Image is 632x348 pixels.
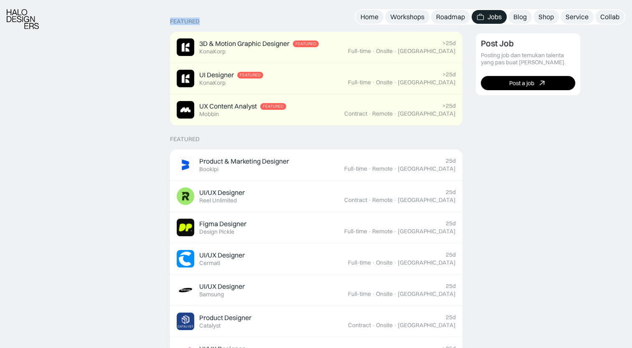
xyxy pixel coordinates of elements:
[170,63,462,94] a: Job ImageUI DesignerFeaturedKonaKorp>25dFull-time·Onsite·[GEOGRAPHIC_DATA]
[393,110,397,117] div: ·
[199,111,219,118] div: Mobbin
[393,228,397,235] div: ·
[199,48,226,55] div: KonaKorp
[344,228,367,235] div: Full-time
[177,250,194,267] img: Job Image
[199,197,237,204] div: Reel Unlimited
[398,165,456,172] div: [GEOGRAPHIC_DATA]
[170,18,200,25] div: Featured
[446,251,456,258] div: 25d
[446,220,456,227] div: 25d
[199,166,218,173] div: Bookipi
[390,13,424,21] div: Workshops
[199,219,246,228] div: Figma Designer
[344,110,367,117] div: Contract
[344,197,367,204] div: Contract
[376,79,393,86] div: Onsite
[595,10,624,24] a: Collab
[431,10,470,24] a: Roadmap
[481,76,575,90] a: Post a job
[170,149,462,181] a: Job ImageProduct & Marketing DesignerBookipi25dFull-time·Remote·[GEOGRAPHIC_DATA]
[398,48,456,55] div: [GEOGRAPHIC_DATA]
[177,70,194,87] img: Job Image
[442,71,456,78] div: >25d
[199,188,245,197] div: UI/UX Designer
[199,313,251,322] div: Product Designer
[372,79,375,86] div: ·
[442,102,456,109] div: >25d
[533,10,559,24] a: Shop
[177,38,194,56] img: Job Image
[446,189,456,196] div: 25d
[372,259,375,266] div: ·
[385,10,429,24] a: Workshops
[398,79,456,86] div: [GEOGRAPHIC_DATA]
[177,187,194,205] img: Job Image
[295,41,316,46] div: Featured
[368,228,371,235] div: ·
[393,259,397,266] div: ·
[600,13,619,21] div: Collab
[398,259,456,266] div: [GEOGRAPHIC_DATA]
[368,165,371,172] div: ·
[376,259,393,266] div: Onsite
[372,228,393,235] div: Remote
[199,39,289,48] div: 3D & Motion Graphic Designer
[170,243,462,275] a: Job ImageUI/UX DesignerCermati25dFull-time·Onsite·[GEOGRAPHIC_DATA]
[199,157,289,166] div: Product & Marketing Designer
[199,251,245,260] div: UI/UX Designer
[393,290,397,298] div: ·
[442,40,456,47] div: >25d
[538,13,554,21] div: Shop
[372,165,393,172] div: Remote
[368,197,371,204] div: ·
[472,10,507,24] a: Jobs
[199,291,224,298] div: Samsung
[398,110,456,117] div: [GEOGRAPHIC_DATA]
[566,13,589,21] div: Service
[199,260,220,267] div: Cermati
[170,32,462,63] a: Job Image3D & Motion Graphic DesignerFeaturedKonaKorp>25dFull-time·Onsite·[GEOGRAPHIC_DATA]
[393,79,397,86] div: ·
[446,157,456,164] div: 25d
[372,110,393,117] div: Remote
[481,38,514,48] div: Post Job
[199,71,234,79] div: UI Designer
[170,136,200,143] div: Featured
[393,165,397,172] div: ·
[348,79,371,86] div: Full-time
[199,282,245,291] div: UI/UX Designer
[170,306,462,337] a: Job ImageProduct DesignerCatalyst25dContract·Onsite·[GEOGRAPHIC_DATA]
[487,13,502,21] div: Jobs
[170,181,462,212] a: Job ImageUI/UX DesignerReel Unlimited25dContract·Remote·[GEOGRAPHIC_DATA]
[481,52,575,66] div: Posting job dan temukan talenta yang pas buat [PERSON_NAME].
[177,219,194,236] img: Job Image
[376,322,393,329] div: Onsite
[170,275,462,306] a: Job ImageUI/UX DesignerSamsung25dFull-time·Onsite·[GEOGRAPHIC_DATA]
[360,13,378,21] div: Home
[398,290,456,298] div: [GEOGRAPHIC_DATA]
[372,197,393,204] div: Remote
[199,102,257,111] div: UX Content Analyst
[177,101,194,119] img: Job Image
[344,165,367,172] div: Full-time
[446,282,456,290] div: 25d
[170,212,462,243] a: Job ImageFigma DesignerDesign Pickle25dFull-time·Remote·[GEOGRAPHIC_DATA]
[393,197,397,204] div: ·
[446,314,456,321] div: 25d
[368,110,371,117] div: ·
[170,94,462,126] a: Job ImageUX Content AnalystFeaturedMobbin>25dContract·Remote·[GEOGRAPHIC_DATA]
[199,228,234,235] div: Design Pickle
[398,197,456,204] div: [GEOGRAPHIC_DATA]
[177,281,194,299] img: Job Image
[348,290,371,298] div: Full-time
[199,79,226,86] div: KonaKorp
[376,290,393,298] div: Onsite
[436,13,465,21] div: Roadmap
[393,48,397,55] div: ·
[348,259,371,266] div: Full-time
[240,73,261,78] div: Featured
[561,10,594,24] a: Service
[263,104,284,109] div: Featured
[199,322,221,329] div: Catalyst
